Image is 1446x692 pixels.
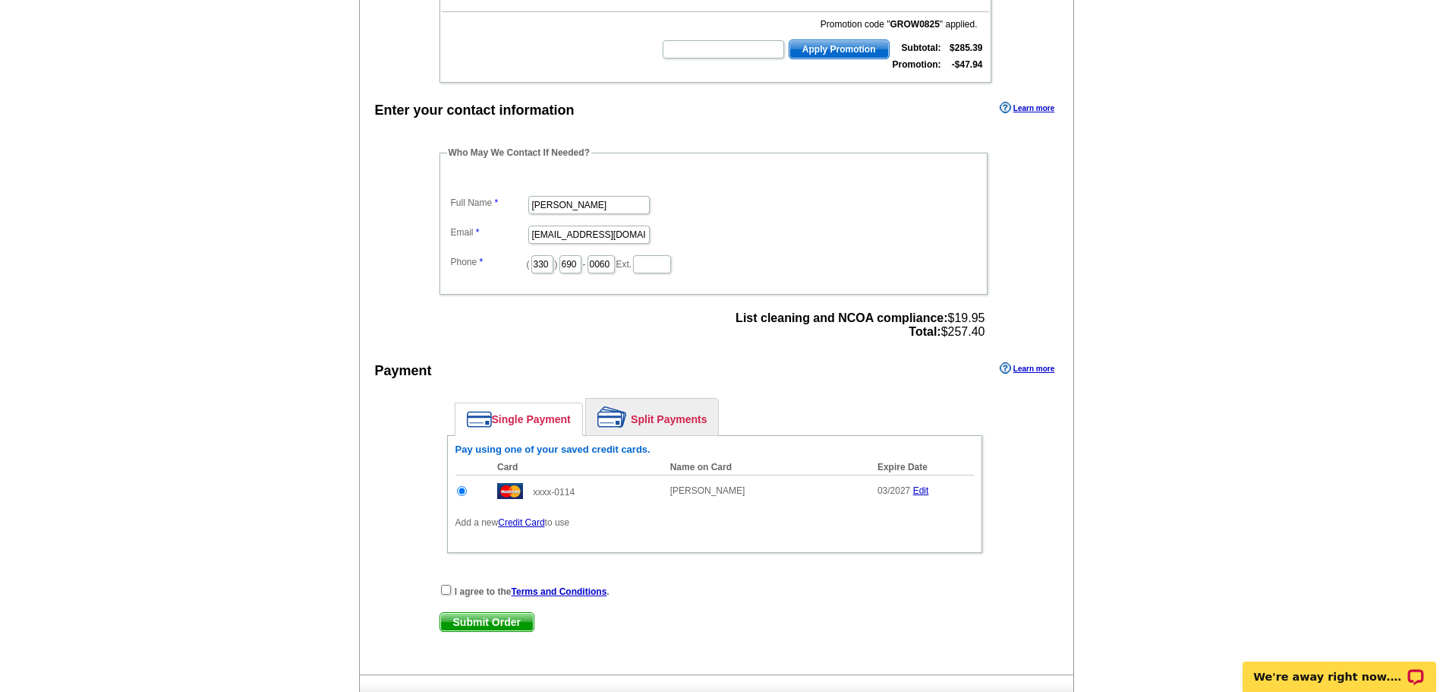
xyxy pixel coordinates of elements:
[455,403,582,435] a: Single Payment
[533,487,575,498] span: xxxx-0114
[455,444,974,456] h6: Pay using one of your saved credit cards.
[736,311,984,339] span: $19.95 $257.40
[890,19,940,30] b: GROW0825
[498,517,544,528] a: Credit Card
[451,196,527,210] label: Full Name
[451,226,527,239] label: Email
[512,586,607,597] a: Terms and Conditions
[950,43,982,53] strong: $285.39
[490,460,663,476] th: Card
[661,17,977,31] div: Promotion code " " applied.
[909,325,940,338] strong: Total:
[1233,644,1446,692] iframe: LiveChat chat widget
[952,59,983,70] strong: -$47.94
[467,411,492,428] img: single-payment.png
[447,146,591,160] legend: Who May We Contact If Needed?
[497,483,523,499] img: mast.gif
[597,406,627,428] img: split-payment.png
[455,586,610,597] strong: I agree to the .
[1000,362,1054,374] a: Learn more
[451,255,527,269] label: Phone
[375,361,432,381] div: Payment
[455,516,974,529] p: Add a new to use
[789,40,889,58] span: Apply Promotion
[1000,102,1054,114] a: Learn more
[877,485,910,496] span: 03/2027
[375,100,575,121] div: Enter your contact information
[913,485,929,496] a: Edit
[663,460,870,476] th: Name on Card
[586,399,718,435] a: Split Payments
[789,39,890,59] button: Apply Promotion
[870,460,974,476] th: Expire Date
[670,485,745,496] span: [PERSON_NAME]
[736,311,947,324] strong: List cleaning and NCOA compliance:
[440,613,534,631] span: Submit Order
[902,43,941,53] strong: Subtotal:
[893,59,941,70] strong: Promotion:
[447,251,980,275] dd: ( ) - Ext.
